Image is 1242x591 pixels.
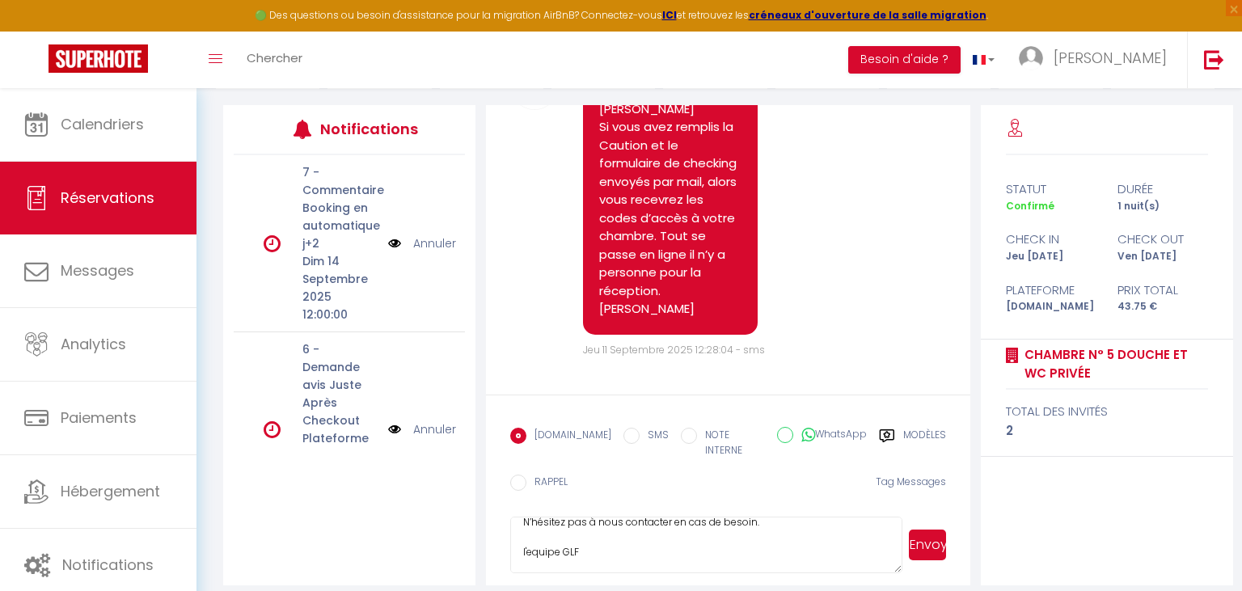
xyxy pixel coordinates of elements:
label: [DOMAIN_NAME] [526,428,611,445]
a: Chercher [234,32,315,88]
a: Chambre N° 5 Douche et WC privée [1019,345,1208,383]
div: Jeu [DATE] [995,249,1107,264]
span: Jeu 11 Septembre 2025 12:28:04 - sms [583,343,765,357]
a: ... [PERSON_NAME] [1007,32,1187,88]
span: Analytics [61,334,126,354]
img: NO IMAGE [388,420,401,438]
span: Chercher [247,49,302,66]
a: ICI [662,8,677,22]
div: 2 [1006,421,1208,441]
img: NO IMAGE [388,234,401,252]
a: Annuler [413,234,456,252]
div: total des invités [1006,402,1208,421]
div: durée [1107,179,1219,199]
div: statut [995,179,1107,199]
div: 43.75 € [1107,299,1219,314]
a: créneaux d'ouverture de la salle migration [749,8,986,22]
label: SMS [640,428,669,445]
pre: Bonjour [PERSON_NAME] Si vous avez remplis la Caution et le formulaire de checking envoyés par ma... [599,82,741,319]
span: Notifications [62,555,154,575]
label: RAPPEL [526,475,568,492]
button: Besoin d'aide ? [848,46,961,74]
img: Super Booking [49,44,148,73]
div: check out [1107,230,1219,249]
span: Calendriers [61,114,144,134]
button: Ouvrir le widget de chat LiveChat [13,6,61,55]
span: [PERSON_NAME] [1054,48,1167,68]
label: WhatsApp [793,427,867,445]
a: Annuler [413,420,456,438]
p: 7 - Commentaire Booking en automatique j+2 [302,163,378,252]
iframe: Chat [1173,518,1230,579]
span: Réservations [61,188,154,208]
span: Tag Messages [876,475,946,488]
div: Prix total [1107,281,1219,300]
label: Modèles [903,428,946,461]
span: Hébergement [61,481,160,501]
p: 6 - Demande avis Juste Après Checkout Plateforme [302,340,378,447]
button: Envoyer [909,530,946,560]
h3: Notifications [320,111,416,147]
div: check in [995,230,1107,249]
div: Ven [DATE] [1107,249,1219,264]
div: [DOMAIN_NAME] [995,299,1107,314]
img: logout [1204,49,1224,70]
span: Paiements [61,407,137,428]
img: ... [1019,46,1043,70]
span: Confirmé [1006,199,1054,213]
div: 1 nuit(s) [1107,199,1219,214]
span: Messages [61,260,134,281]
div: Plateforme [995,281,1107,300]
label: NOTE INTERNE [697,428,764,458]
p: Dim 14 Septembre 2025 12:00:00 [302,252,378,323]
